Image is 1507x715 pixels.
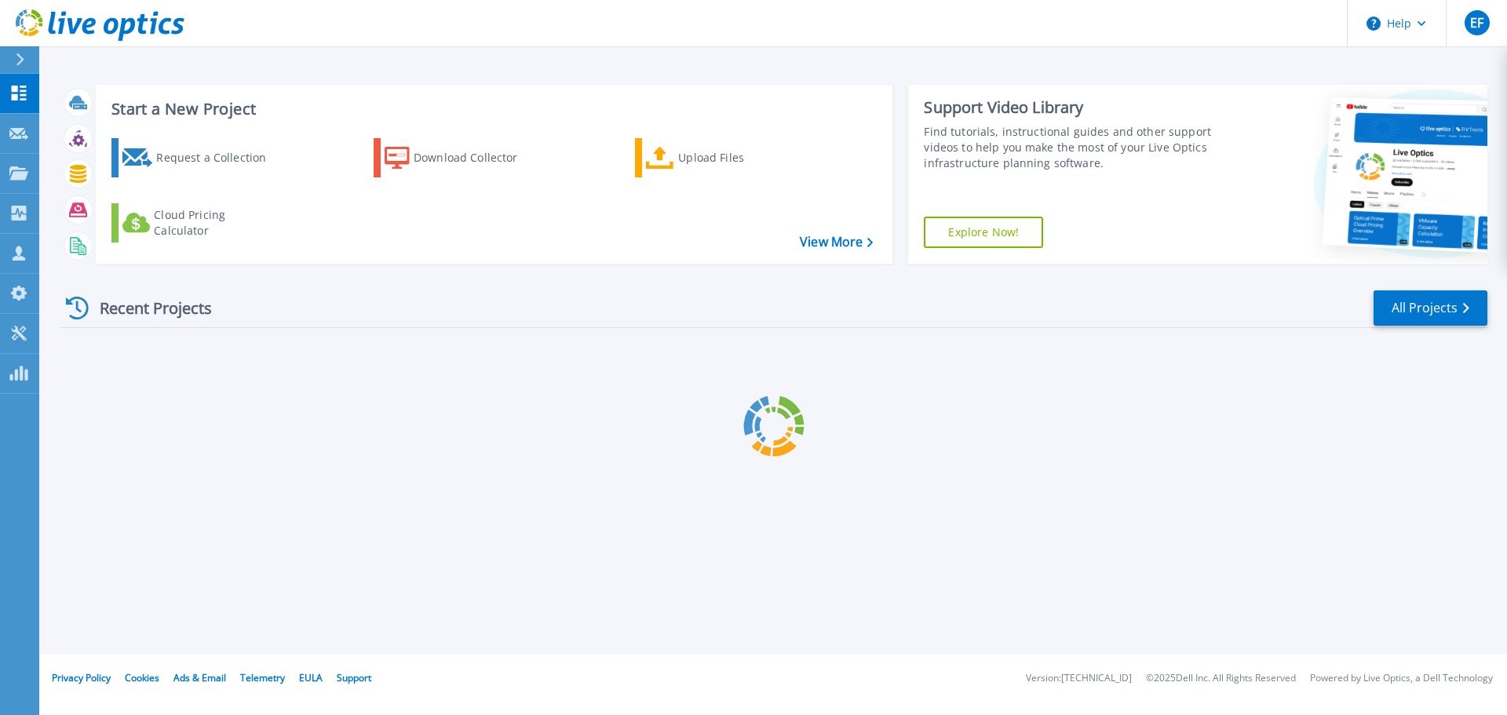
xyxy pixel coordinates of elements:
span: EF [1470,16,1483,29]
a: Cookies [125,671,159,684]
a: View More [800,235,873,250]
a: EULA [299,671,323,684]
li: Version: [TECHNICAL_ID] [1026,673,1132,684]
div: Cloud Pricing Calculator [154,207,279,239]
div: Upload Files [678,142,804,173]
a: Download Collector [374,138,549,177]
a: Upload Files [635,138,810,177]
a: All Projects [1374,290,1487,326]
div: Recent Projects [60,289,233,327]
h3: Start a New Project [111,100,873,118]
div: Download Collector [414,142,539,173]
a: Telemetry [240,671,285,684]
div: Find tutorials, instructional guides and other support videos to help you make the most of your L... [924,124,1219,171]
a: Explore Now! [924,217,1043,248]
a: Request a Collection [111,138,286,177]
li: © 2025 Dell Inc. All Rights Reserved [1146,673,1296,684]
a: Privacy Policy [52,671,111,684]
div: Support Video Library [924,97,1219,118]
div: Request a Collection [156,142,282,173]
li: Powered by Live Optics, a Dell Technology [1310,673,1493,684]
a: Cloud Pricing Calculator [111,203,286,243]
a: Support [337,671,371,684]
a: Ads & Email [173,671,226,684]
